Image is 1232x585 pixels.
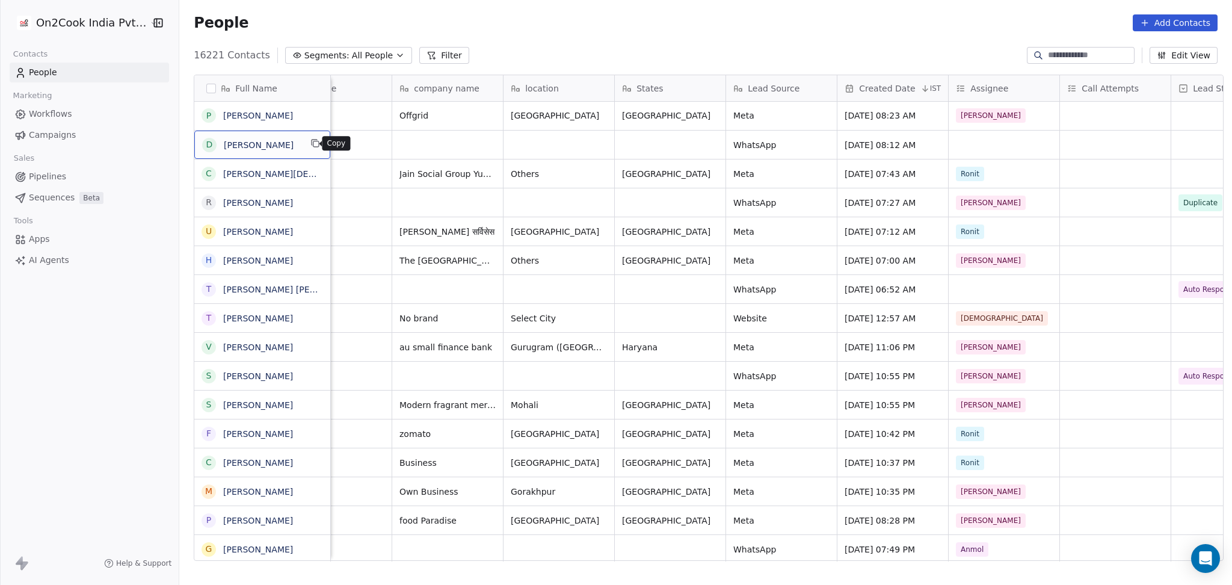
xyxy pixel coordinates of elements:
span: Mohali [511,399,607,411]
a: [PERSON_NAME] [223,198,293,208]
span: [DATE] 07:43 AM [845,168,941,180]
a: Workflows [10,104,169,124]
span: [GEOGRAPHIC_DATA] [622,399,718,411]
span: Offgrid [399,110,496,122]
span: Duplicate [1183,197,1218,209]
span: [GEOGRAPHIC_DATA] [511,515,607,527]
span: Call Attempts [1082,82,1139,94]
div: P [206,110,211,122]
div: States [615,75,725,101]
span: People [29,66,57,79]
span: Meta [733,399,830,411]
span: [PERSON_NAME] [956,513,1026,528]
span: Ronit [956,167,984,181]
div: Open Intercom Messenger [1191,544,1220,573]
a: People [10,63,169,82]
a: [PERSON_NAME] [223,458,293,468]
img: on2cook%20logo-04%20copy.jpg [17,16,31,30]
span: zomato [399,428,496,440]
span: Marketing [8,87,57,105]
span: WhatsApp [733,543,830,556]
span: Beta [79,192,103,204]
span: Jain Social Group Yuva Forum Dhule [399,168,496,180]
a: [PERSON_NAME] [223,545,293,554]
div: D [206,138,213,151]
span: food Paradise [399,515,496,527]
span: AI Agents [29,254,69,267]
span: Lead Source [748,82,799,94]
span: [DATE] 12:57 AM [845,312,941,324]
div: M [205,485,212,498]
span: Apps [29,233,50,246]
div: P [206,514,211,527]
span: Select City [511,312,607,324]
span: [PERSON_NAME] [956,253,1026,268]
span: [DATE] 10:42 PM [845,428,941,440]
span: Assignee [970,82,1008,94]
span: Haryana [622,341,718,353]
span: Meta [733,255,830,267]
a: [PERSON_NAME] [223,429,293,439]
div: F [206,427,211,440]
a: [PERSON_NAME] [223,227,293,237]
div: g [206,543,212,556]
span: company name [414,82,479,94]
span: Meta [733,515,830,527]
p: Copy [327,138,345,148]
span: On2Cook India Pvt. Ltd. [36,15,147,31]
span: [DATE] 10:35 PM [845,486,941,498]
span: [DATE] 10:37 PM [845,457,941,469]
a: [PERSON_NAME][DEMOGRAPHIC_DATA] [223,169,389,179]
span: Anmol [956,542,988,557]
span: [DATE] 08:23 AM [845,110,941,122]
span: WhatsApp [733,197,830,209]
a: [PERSON_NAME] [PERSON_NAME] [223,285,366,294]
span: [GEOGRAPHIC_DATA] [511,226,607,238]
span: Gurugram ([GEOGRAPHIC_DATA]) [511,341,607,353]
span: States [636,82,663,94]
button: Filter [419,47,469,64]
a: Campaigns [10,125,169,145]
span: [GEOGRAPHIC_DATA] [622,255,718,267]
span: Meta [733,486,830,498]
a: [PERSON_NAME] [223,487,293,497]
span: Meta [733,457,830,469]
a: Pipelines [10,167,169,187]
span: [PERSON_NAME] [956,196,1026,210]
span: [PERSON_NAME] [956,398,1026,412]
span: Meta [733,226,830,238]
span: [PERSON_NAME] [956,484,1026,499]
div: company name [392,75,503,101]
span: Contacts [8,45,53,63]
span: [GEOGRAPHIC_DATA] [511,428,607,440]
span: [DATE] 06:52 AM [845,283,941,296]
span: Tools [8,212,38,230]
a: Apps [10,229,169,249]
span: WhatsApp [733,283,830,296]
span: Others [511,255,607,267]
span: Gorakhpur [511,486,607,498]
span: Created Date [859,82,915,94]
div: T [206,312,212,324]
span: [DATE] 08:12 AM [845,139,941,151]
div: U [206,225,212,238]
div: H [206,254,212,267]
span: Campaigns [29,129,76,141]
span: [GEOGRAPHIC_DATA] [622,168,718,180]
span: WhatsApp [733,370,830,382]
span: [GEOGRAPHIC_DATA] [511,457,607,469]
span: [DATE] 08:28 PM [845,515,941,527]
a: [PERSON_NAME] [223,516,293,525]
span: [GEOGRAPHIC_DATA] [622,110,718,122]
span: All People [352,49,393,62]
a: [PERSON_NAME] [223,256,293,265]
span: [GEOGRAPHIC_DATA] [622,428,718,440]
span: [GEOGRAPHIC_DATA] [511,110,607,122]
a: [PERSON_NAME] [224,140,294,150]
button: On2Cook India Pvt. Ltd. [14,13,141,33]
span: [DATE] 07:49 PM [845,543,941,556]
span: Help & Support [116,559,171,568]
span: [DATE] 11:06 PM [845,341,941,353]
span: location [525,82,559,94]
span: [PERSON_NAME] [956,340,1026,354]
